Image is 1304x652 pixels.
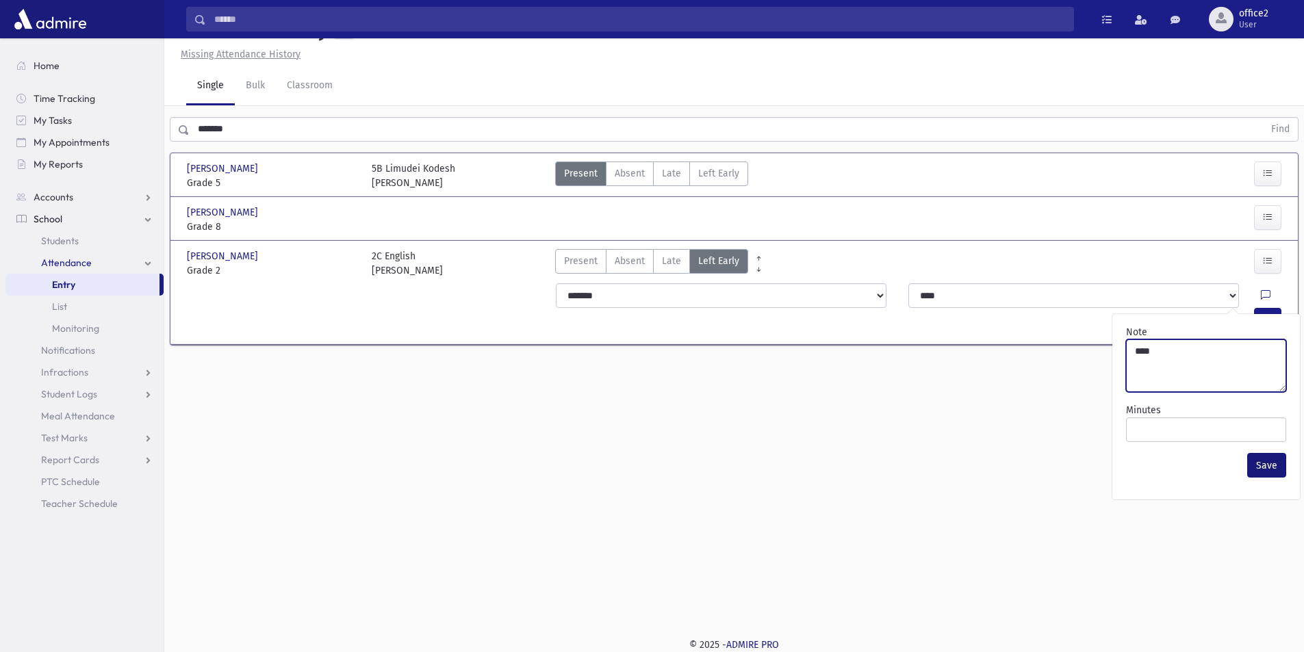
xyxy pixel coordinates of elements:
[11,5,90,33] img: AdmirePro
[187,220,358,234] span: Grade 8
[5,296,164,317] a: List
[187,161,261,176] span: [PERSON_NAME]
[186,67,235,105] a: Single
[41,366,88,378] span: Infractions
[41,257,92,269] span: Attendance
[698,254,739,268] span: Left Early
[34,191,73,203] span: Accounts
[34,136,110,148] span: My Appointments
[1263,118,1298,141] button: Find
[5,109,164,131] a: My Tasks
[5,449,164,471] a: Report Cards
[5,88,164,109] a: Time Tracking
[1239,8,1268,19] span: office2
[5,131,164,153] a: My Appointments
[1247,453,1286,478] button: Save
[5,493,164,514] a: Teacher Schedule
[615,166,645,181] span: Absent
[34,213,62,225] span: School
[52,300,67,313] span: List
[5,153,164,175] a: My Reports
[52,278,75,291] span: Entry
[34,92,95,105] span: Time Tracking
[186,638,1282,652] div: © 2025 -
[5,55,164,77] a: Home
[181,49,301,60] u: Missing Attendance History
[187,249,261,263] span: [PERSON_NAME]
[5,252,164,274] a: Attendance
[41,475,100,488] span: PTC Schedule
[41,497,118,510] span: Teacher Schedule
[1126,403,1161,417] label: Minutes
[5,361,164,383] a: Infractions
[5,208,164,230] a: School
[5,383,164,405] a: Student Logs
[1239,19,1268,30] span: User
[615,254,645,268] span: Absent
[235,67,276,105] a: Bulk
[34,158,83,170] span: My Reports
[41,454,99,466] span: Report Cards
[187,205,261,220] span: [PERSON_NAME]
[41,344,95,356] span: Notifications
[5,186,164,208] a: Accounts
[34,114,72,127] span: My Tasks
[41,235,79,247] span: Students
[41,432,88,444] span: Test Marks
[52,322,99,335] span: Monitoring
[564,254,598,268] span: Present
[276,67,344,105] a: Classroom
[41,410,115,422] span: Meal Attendance
[1126,325,1147,339] label: Note
[555,161,748,190] div: AttTypes
[41,388,97,400] span: Student Logs
[5,339,164,361] a: Notifications
[34,60,60,72] span: Home
[175,49,301,60] a: Missing Attendance History
[564,166,598,181] span: Present
[662,166,681,181] span: Late
[5,230,164,252] a: Students
[372,249,443,278] div: 2C English [PERSON_NAME]
[555,249,748,278] div: AttTypes
[187,263,358,278] span: Grade 2
[5,471,164,493] a: PTC Schedule
[662,254,681,268] span: Late
[5,427,164,449] a: Test Marks
[698,166,739,181] span: Left Early
[5,405,164,427] a: Meal Attendance
[206,7,1073,31] input: Search
[5,317,164,339] a: Monitoring
[372,161,455,190] div: 5B Limudei Kodesh [PERSON_NAME]
[5,274,159,296] a: Entry
[187,176,358,190] span: Grade 5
